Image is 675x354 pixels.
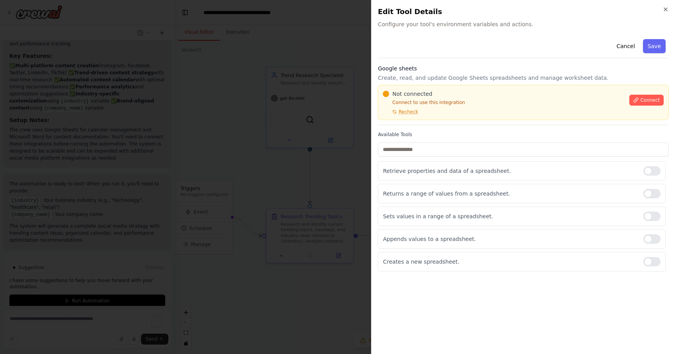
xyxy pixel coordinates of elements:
button: Connect [629,95,664,106]
p: Appends values to a spreadsheet. [383,235,637,243]
p: Creates a new spreadsheet. [383,258,637,266]
p: Connect to use this integration [383,99,625,106]
button: Recheck [383,109,418,115]
span: Not connected [392,90,432,98]
h3: Google sheets [378,65,669,72]
button: Cancel [612,39,639,53]
span: Connect [640,97,660,103]
h2: Edit Tool Details [378,6,669,17]
p: Returns a range of values from a spreadsheet. [383,190,637,198]
p: Sets values in a range of a spreadsheet. [383,212,637,220]
button: Save [643,39,666,53]
p: Retrieve properties and data of a spreadsheet. [383,167,637,175]
span: Configure your tool's environment variables and actions. [378,20,669,28]
label: Available Tools [378,131,669,138]
span: Recheck [398,109,418,115]
p: Create, read, and update Google Sheets spreadsheets and manage worksheet data. [378,74,669,82]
